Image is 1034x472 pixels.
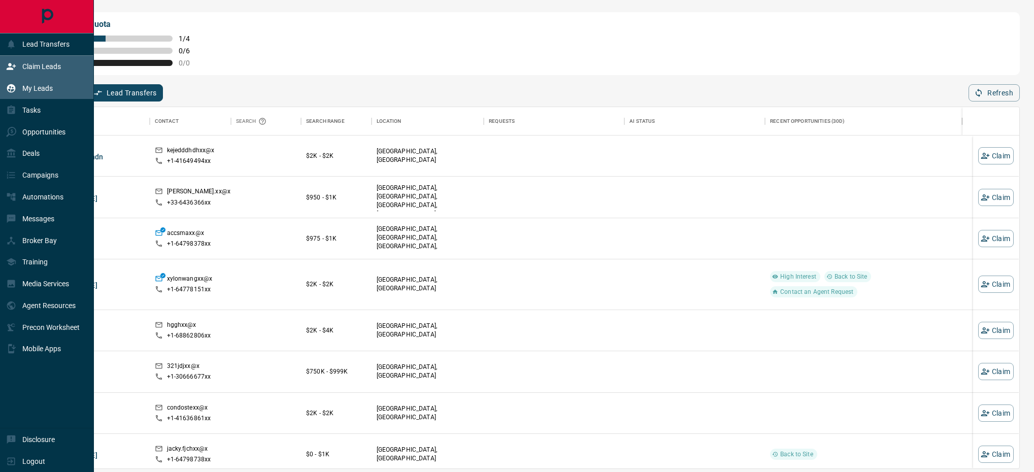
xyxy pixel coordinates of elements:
[776,450,817,459] span: Back to Site
[167,414,211,423] p: +1- 41636861xx
[167,373,211,381] p: +1- 30666677xx
[167,146,215,157] p: kejedddhdhxx@x
[167,285,211,294] p: +1- 64778151xx
[629,107,655,136] div: AI Status
[306,450,366,459] p: $0 - $1K
[179,35,201,43] span: 1 / 4
[372,107,484,136] div: Location
[167,445,208,455] p: jacky.fjchxx@x
[377,363,479,380] p: [GEOGRAPHIC_DATA], [GEOGRAPHIC_DATA]
[167,240,211,248] p: +1- 64798378xx
[377,404,479,422] p: [GEOGRAPHIC_DATA], [GEOGRAPHIC_DATA]
[306,107,345,136] div: Search Range
[167,362,199,373] p: 321jdjxx@x
[776,273,820,281] span: High Interest
[150,107,231,136] div: Contact
[377,322,479,339] p: [GEOGRAPHIC_DATA], [GEOGRAPHIC_DATA]
[978,230,1014,247] button: Claim
[306,151,366,160] p: $2K - $2K
[301,107,372,136] div: Search Range
[55,18,201,30] p: My Daily Quota
[167,198,211,207] p: +33- 6436366xx
[978,189,1014,206] button: Claim
[377,446,479,463] p: [GEOGRAPHIC_DATA], [GEOGRAPHIC_DATA]
[776,288,857,296] span: Contact an Agent Request
[306,280,366,289] p: $2K - $2K
[306,409,366,418] p: $2K - $2K
[770,107,845,136] div: Recent Opportunities (30d)
[236,107,270,136] div: Search
[167,455,211,464] p: +1- 64798738xx
[167,275,213,285] p: xylonwangxx@x
[624,107,765,136] div: AI Status
[978,147,1014,164] button: Claim
[306,193,366,202] p: $950 - $1K
[179,59,201,67] span: 0 / 0
[377,276,479,293] p: [GEOGRAPHIC_DATA], [GEOGRAPHIC_DATA]
[306,367,366,376] p: $750K - $999K
[377,147,479,164] p: [GEOGRAPHIC_DATA], [GEOGRAPHIC_DATA]
[155,107,179,136] div: Contact
[377,107,402,136] div: Location
[37,107,150,136] div: Name
[167,321,196,331] p: hgghxx@x
[969,84,1020,102] button: Refresh
[179,47,201,55] span: 0 / 6
[306,326,366,335] p: $2K - $4K
[167,229,204,240] p: accsmaxx@x
[830,273,872,281] span: Back to Site
[489,107,515,136] div: Requests
[978,404,1014,422] button: Claim
[765,107,962,136] div: Recent Opportunities (30d)
[484,107,624,136] div: Requests
[167,187,230,198] p: [PERSON_NAME].xx@x
[978,276,1014,293] button: Claim
[167,331,211,340] p: +1- 68862806xx
[306,234,366,243] p: $975 - $1K
[978,446,1014,463] button: Claim
[377,225,479,260] p: East End
[88,84,163,102] button: Lead Transfers
[978,322,1014,339] button: Claim
[377,184,479,219] p: [GEOGRAPHIC_DATA], [GEOGRAPHIC_DATA], [GEOGRAPHIC_DATA], [GEOGRAPHIC_DATA]
[167,157,211,165] p: +1- 41649494xx
[167,403,208,414] p: condostexx@x
[978,363,1014,380] button: Claim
